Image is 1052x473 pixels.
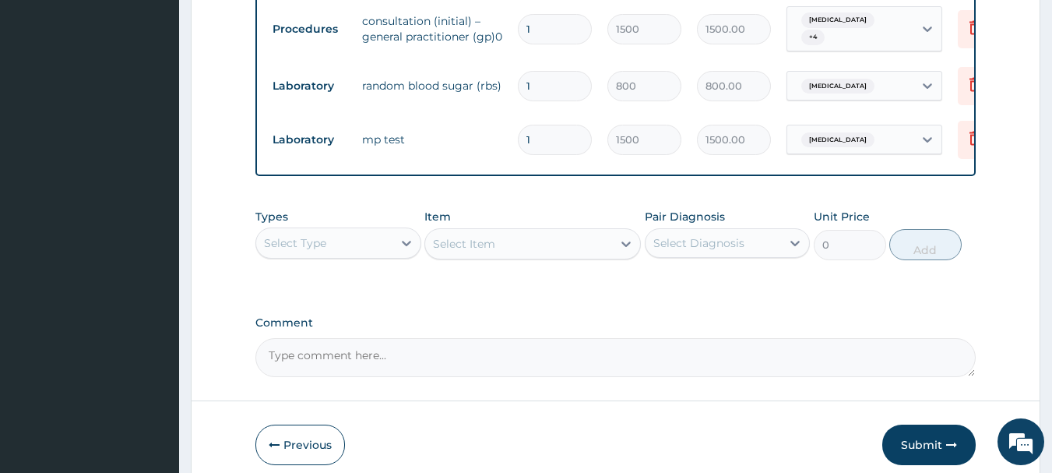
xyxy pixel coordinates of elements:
[264,235,326,251] div: Select Type
[354,5,510,52] td: consultation (initial) – general practitioner (gp)0
[265,15,354,44] td: Procedures
[29,78,63,117] img: d_794563401_company_1708531726252_794563401
[882,425,976,465] button: Submit
[814,209,870,224] label: Unit Price
[645,209,725,224] label: Pair Diagnosis
[354,124,510,155] td: mp test
[801,12,874,28] span: [MEDICAL_DATA]
[265,125,354,154] td: Laboratory
[424,209,451,224] label: Item
[8,311,297,365] textarea: Type your message and hit 'Enter'
[889,229,962,260] button: Add
[653,235,744,251] div: Select Diagnosis
[801,79,874,94] span: [MEDICAL_DATA]
[255,425,345,465] button: Previous
[801,132,874,148] span: [MEDICAL_DATA]
[81,87,262,108] div: Chat with us now
[265,72,354,101] td: Laboratory
[255,210,288,224] label: Types
[801,30,825,45] span: + 4
[354,70,510,101] td: random blood sugar (rbs)
[255,8,293,45] div: Minimize live chat window
[255,316,976,330] label: Comment
[90,139,215,296] span: We're online!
